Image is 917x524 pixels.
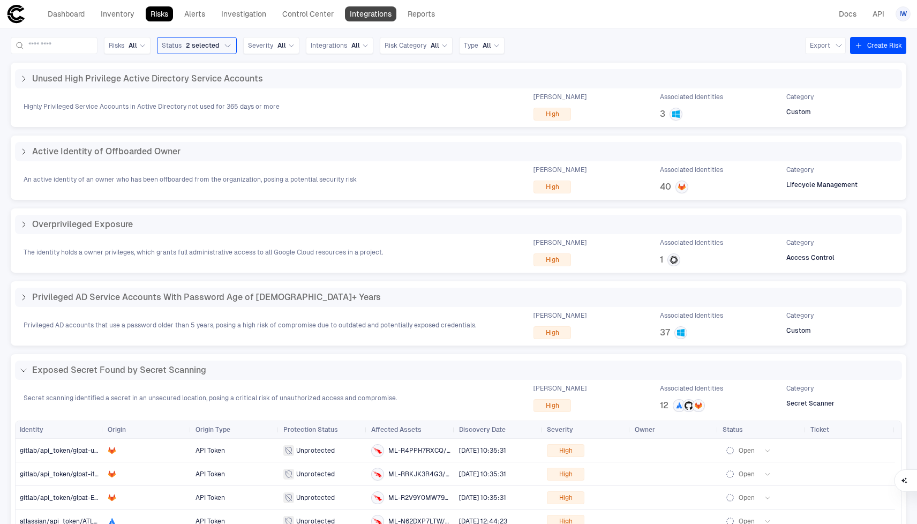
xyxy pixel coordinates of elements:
[834,6,861,21] a: Docs
[786,93,814,101] span: Category
[129,41,137,50] span: All
[108,493,116,502] div: Gitlab
[388,493,450,502] span: ML-R2V9Y0MW79/mcp_environment_variables
[546,328,559,337] span: High
[11,281,906,346] div: Privileged AD Service Accounts With Password Age of [DEMOGRAPHIC_DATA]+ YearsPrivileged AD accoun...
[388,446,450,455] span: ML-R4PPH7RXCQ/mcp_command_line
[899,10,907,18] span: IW
[373,493,382,502] div: Crowdstrike
[660,182,671,192] span: 40
[660,238,723,247] span: Associated Identities
[546,183,559,191] span: High
[20,470,102,478] span: gitlab/api_token/glpat-i1gT
[660,311,723,320] span: Associated Identities
[660,327,670,338] span: 37
[11,208,906,273] div: Overprivileged ExposureThe identity holds a owner privileges, which grants full administrative ac...
[186,41,219,50] span: 2 selected
[371,425,422,434] span: Affected Assets
[786,238,814,247] span: Category
[296,493,335,502] span: Unprotected
[311,41,347,50] span: Integrations
[32,365,206,376] span: Exposed Secret Found by Secret Scanning
[896,6,911,21] button: IW
[24,394,397,402] span: Secret scanning identified a secret in an unsecured location, posing a critical risk of unauthori...
[635,425,655,434] span: Owner
[373,470,382,478] div: Crowdstrike
[786,166,814,174] span: Category
[345,6,396,21] a: Integrations
[660,384,723,393] span: Associated Identities
[32,146,181,157] span: Active Identity of Offboarded Owner
[739,493,755,502] span: Open
[196,447,225,454] span: API Token
[810,425,829,434] span: Ticket
[32,219,133,230] span: Overprivileged Exposure
[459,447,506,454] span: [DATE] 10:35:31
[547,425,573,434] span: Severity
[559,493,573,502] span: High
[108,470,116,478] div: Gitlab
[786,253,835,262] span: Access Control
[388,470,450,478] span: ML-RRKJK3R4G3/mcp_environment_variables
[459,470,506,478] span: [DATE] 10:35:31
[283,425,338,434] span: Protection Status
[373,446,382,455] div: Crowdstrike
[24,321,476,330] span: Privileged AD accounts that use a password older than 5 years, posing a high risk of compromise d...
[20,447,106,454] span: gitlab/api_token/glpat-ubJg
[850,37,906,54] button: Create Risk
[786,181,858,189] span: Lifecycle Management
[403,6,440,21] a: Reports
[660,400,668,411] span: 12
[157,37,237,54] button: Status2 selected
[96,6,139,21] a: Inventory
[786,311,814,320] span: Category
[11,136,906,200] div: Active Identity of Offboarded OwnerAn active identity of an owner who has been offboarded from th...
[723,468,772,481] button: Open
[351,41,360,50] span: All
[559,446,573,455] span: High
[533,238,587,247] span: [PERSON_NAME]
[216,6,271,21] a: Investigation
[723,425,743,434] span: Status
[805,37,846,54] button: Export
[108,446,116,455] div: Gitlab
[196,470,225,478] span: API Token
[277,41,286,50] span: All
[786,326,811,335] span: Custom
[786,108,811,116] span: Custom
[32,292,381,303] span: Privileged AD Service Accounts With Password Age of [DEMOGRAPHIC_DATA]+ Years
[459,494,506,501] span: [DATE] 10:35:31
[24,175,357,184] span: An active identity of an owner who has been offboarded from the organization, posing a potential ...
[108,425,126,434] span: Origin
[660,93,723,101] span: Associated Identities
[533,384,587,393] span: [PERSON_NAME]
[459,425,506,434] span: Discovery Date
[11,354,906,418] div: Exposed Secret Found by Secret ScanningSecret scanning identified a secret in an unsecured locati...
[431,41,439,50] span: All
[296,446,335,455] span: Unprotected
[11,63,906,127] div: Unused High Privilege Active Directory Service AccountsHighly Privileged Service Accounts in Acti...
[20,494,106,501] span: gitlab/api_token/glpat-EJwf
[559,470,573,478] span: High
[546,110,559,118] span: High
[546,401,559,410] span: High
[248,41,273,50] span: Severity
[32,73,263,84] span: Unused High Privilege Active Directory Service Accounts
[533,93,587,101] span: [PERSON_NAME]
[296,470,335,478] span: Unprotected
[660,166,723,174] span: Associated Identities
[464,41,478,50] span: Type
[385,41,426,50] span: Risk Category
[43,6,89,21] a: Dashboard
[723,444,772,457] button: Open
[277,6,339,21] a: Control Center
[660,254,663,265] span: 1
[546,256,559,264] span: High
[20,425,43,434] span: Identity
[483,41,491,50] span: All
[868,6,889,21] a: API
[723,491,772,504] button: Open
[196,494,225,501] span: API Token
[196,425,230,434] span: Origin Type
[786,399,835,408] span: Secret Scanner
